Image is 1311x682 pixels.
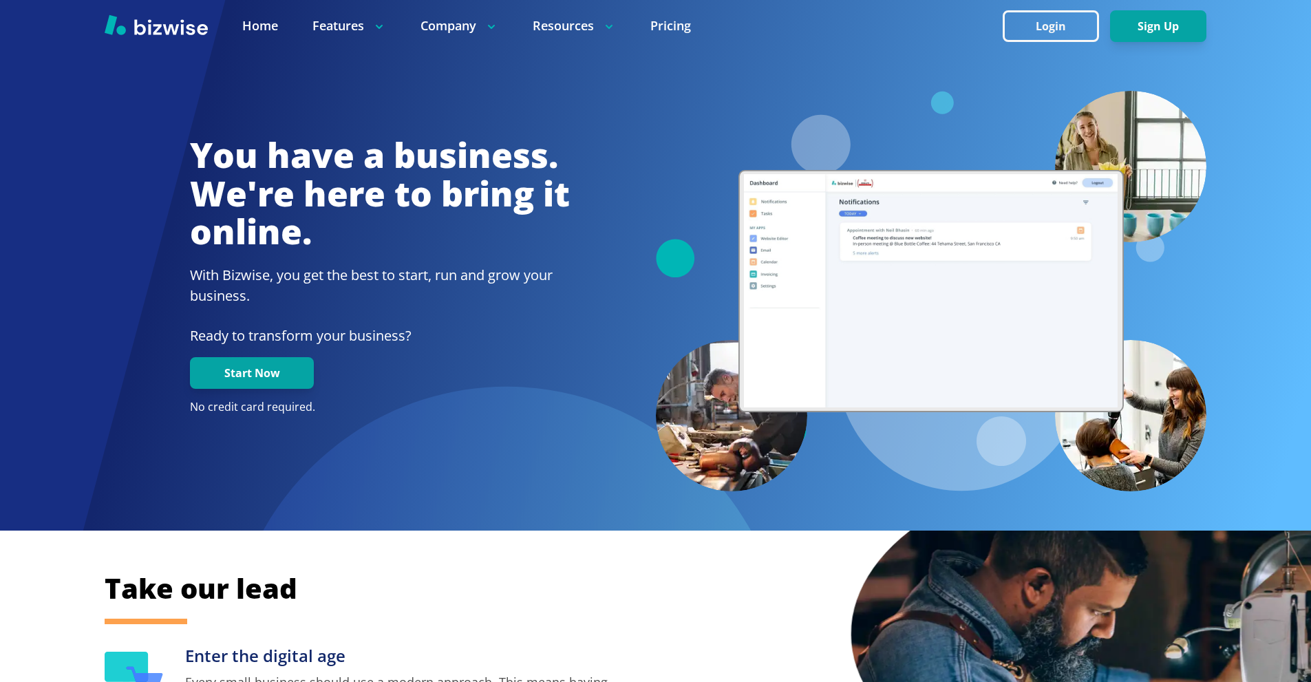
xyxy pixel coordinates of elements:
[190,400,570,415] p: No credit card required.
[312,17,386,34] p: Features
[1110,20,1206,33] a: Sign Up
[242,17,278,34] a: Home
[190,265,570,306] h2: With Bizwise, you get the best to start, run and grow your business.
[190,326,570,346] p: Ready to transform your business?
[420,17,498,34] p: Company
[105,14,208,35] img: Bizwise Logo
[190,367,314,380] a: Start Now
[1003,20,1110,33] a: Login
[650,17,691,34] a: Pricing
[105,570,1137,607] h2: Take our lead
[190,136,570,251] h1: You have a business. We're here to bring it online.
[185,645,621,668] h3: Enter the digital age
[190,357,314,389] button: Start Now
[1110,10,1206,42] button: Sign Up
[533,17,616,34] p: Resources
[1003,10,1099,42] button: Login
